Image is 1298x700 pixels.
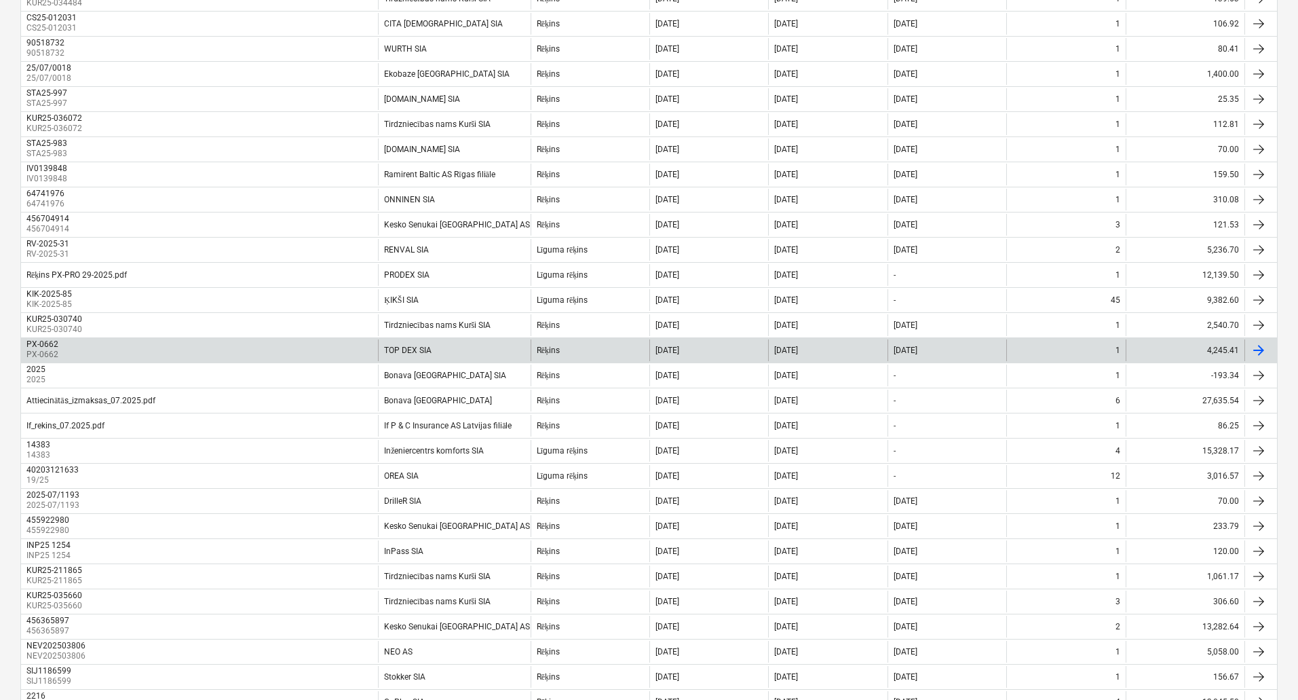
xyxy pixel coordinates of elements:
[537,220,560,230] div: Rēķins
[1115,572,1120,581] div: 1
[1115,421,1120,430] div: 1
[26,48,67,59] p: 90518732
[774,672,798,682] div: [DATE]
[894,220,917,229] div: [DATE]
[655,521,679,531] div: [DATE]
[774,597,798,606] div: [DATE]
[1126,365,1244,386] div: -193.34
[1126,113,1244,135] div: 112.81
[26,365,45,374] div: 2025
[26,515,69,525] div: 455922980
[384,496,421,506] div: DrilleR SIA
[384,421,512,431] div: If P & C Insurance AS Latvijas filiāle
[26,248,72,260] p: RV-2025-31
[1115,170,1120,179] div: 1
[894,672,917,682] div: [DATE]
[384,119,491,130] div: Tirdzniecības nams Kurši SIA
[26,198,67,210] p: 64741976
[537,421,560,431] div: Rēķins
[26,299,75,310] p: KIK-2025-85
[894,521,917,531] div: [DATE]
[26,440,50,449] div: 14383
[26,13,77,22] div: CS25-012031
[1111,295,1120,305] div: 45
[384,220,530,229] div: Kesko Senukai [GEOGRAPHIC_DATA] AS
[894,19,917,29] div: [DATE]
[774,647,798,657] div: [DATE]
[1126,239,1244,261] div: 5,236.70
[384,471,419,481] div: OREA SIA
[384,145,460,154] div: [DOMAIN_NAME] SIA
[26,189,64,198] div: 64741976
[655,245,679,255] div: [DATE]
[774,521,798,531] div: [DATE]
[1126,38,1244,60] div: 80.41
[26,139,67,148] div: STA25-983
[1126,591,1244,612] div: 306.60
[894,547,917,556] div: [DATE]
[26,98,70,109] p: STA25-997
[26,123,85,134] p: KUR25-036072
[26,575,85,587] p: KUR25-211865
[1115,521,1120,531] div: 1
[26,88,67,98] div: STA25-997
[26,525,72,536] p: 455922980
[26,223,72,235] p: 456704914
[1126,13,1244,35] div: 106.92
[384,647,413,657] div: NEO AS
[1126,616,1244,638] div: 13,282.64
[894,94,917,104] div: [DATE]
[894,471,896,481] div: -
[1126,139,1244,160] div: 70.00
[655,44,679,54] div: [DATE]
[655,195,679,204] div: [DATE]
[1126,63,1244,85] div: 1,400.00
[655,295,679,305] div: [DATE]
[655,672,679,682] div: [DATE]
[655,119,679,129] div: [DATE]
[655,170,679,179] div: [DATE]
[384,672,425,682] div: Stokker SIA
[537,496,560,506] div: Rēķins
[26,449,53,461] p: 14383
[774,446,798,456] div: [DATE]
[894,145,917,154] div: [DATE]
[1126,339,1244,361] div: 4,245.41
[655,94,679,104] div: [DATE]
[1115,647,1120,657] div: 1
[774,496,798,506] div: [DATE]
[894,647,917,657] div: [DATE]
[1126,164,1244,185] div: 159.50
[1115,195,1120,204] div: 1
[1115,270,1120,280] div: 1
[655,145,679,154] div: [DATE]
[1115,119,1120,129] div: 1
[537,371,560,381] div: Rēķins
[537,170,560,180] div: Rēķins
[655,69,679,79] div: [DATE]
[1126,566,1244,587] div: 1,061.17
[774,44,798,54] div: [DATE]
[537,69,560,79] div: Rēķins
[26,164,67,173] div: IV0139848
[655,220,679,229] div: [DATE]
[1111,471,1120,481] div: 12
[1115,396,1120,405] div: 6
[1115,622,1120,631] div: 2
[774,220,798,229] div: [DATE]
[894,119,917,129] div: [DATE]
[26,173,70,185] p: IV0139848
[26,38,64,48] div: 90518732
[384,19,503,29] div: CITA [DEMOGRAPHIC_DATA] SIA
[894,371,896,380] div: -
[537,622,560,632] div: Rēķins
[26,214,69,223] div: 456704914
[384,396,492,405] div: Bonava [GEOGRAPHIC_DATA]
[26,421,104,430] div: If_rekins_07.2025.pdf
[655,19,679,29] div: [DATE]
[26,374,48,386] p: 2025
[1115,44,1120,54] div: 1
[384,170,495,180] div: Ramirent Baltic AS Rīgas filiāle
[774,471,798,481] div: [DATE]
[1115,94,1120,104] div: 1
